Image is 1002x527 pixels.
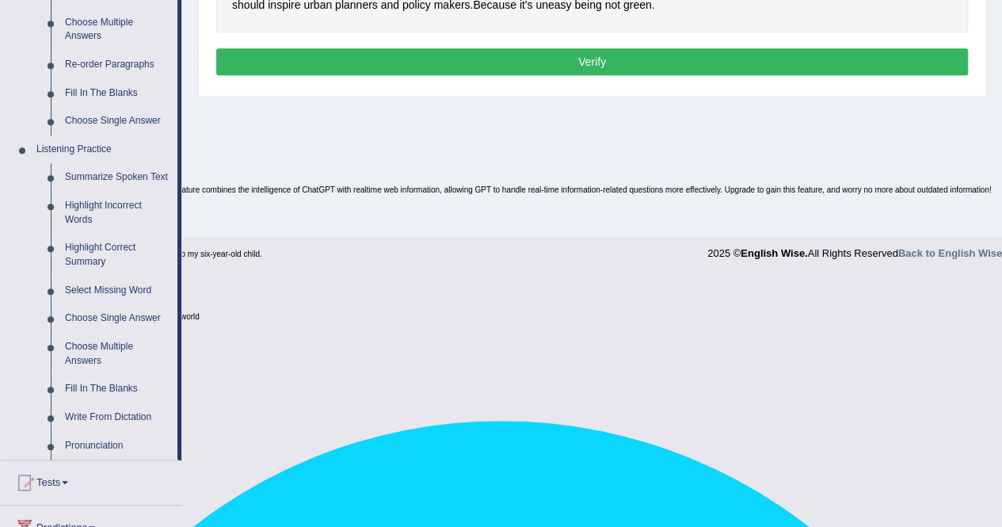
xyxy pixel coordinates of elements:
[58,234,177,276] a: Highlight Correct Summary
[898,247,1002,259] a: Back to English Wise
[58,375,177,403] a: Fill In The Blanks
[58,163,177,192] a: Summarize Spoken Text
[58,79,177,108] a: Fill In The Blanks
[58,432,177,460] a: Pronunciation
[58,333,177,375] a: Choose Multiple Answers
[58,51,177,79] a: Re-order Paragraphs
[29,136,177,164] a: Listening Practice
[58,277,177,305] a: Select Missing Word
[58,304,177,333] a: Choose Single Answer
[58,403,177,432] a: Write From Dictation
[707,238,1002,261] div: 2025 © All Rights Reserved
[58,9,177,51] a: Choose Multiple Answers
[741,247,807,259] strong: English Wise.
[216,48,968,75] button: Verify
[58,192,177,234] a: Highlight Incorrect Words
[1,460,181,500] a: Tests
[58,107,177,136] a: Choose Single Answer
